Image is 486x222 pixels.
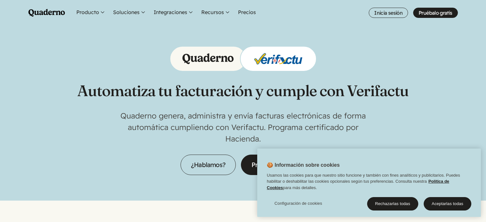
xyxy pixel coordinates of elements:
p: Quaderno genera, administra y envía facturas electrónicas de forma automática cumpliendo con Veri... [115,110,371,144]
h1: Automatiza tu facturación y cumple con Verifactu [77,82,409,100]
button: Aceptarlas todas [424,197,471,211]
a: ¿Hablamos? [181,155,236,175]
div: Usamos las cookies para que nuestro sitio funcione y también con fines analíticos y publicitarios... [257,172,481,194]
img: Logo of Verifactu [253,51,304,66]
div: Cookie banner [257,149,481,217]
button: Configuración de cookies [267,197,330,210]
a: Pruébalo gratis [413,8,458,18]
img: Logo of Quaderno [182,53,234,64]
a: Pruébalo gratis [241,155,305,175]
a: Inicia sesión [369,8,408,18]
button: Rechazarlas todas [367,197,418,211]
h2: 🍪 Información sobre cookies [257,161,340,172]
a: Política de Cookies [267,179,449,190]
div: 🍪 Información sobre cookies [257,149,481,217]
